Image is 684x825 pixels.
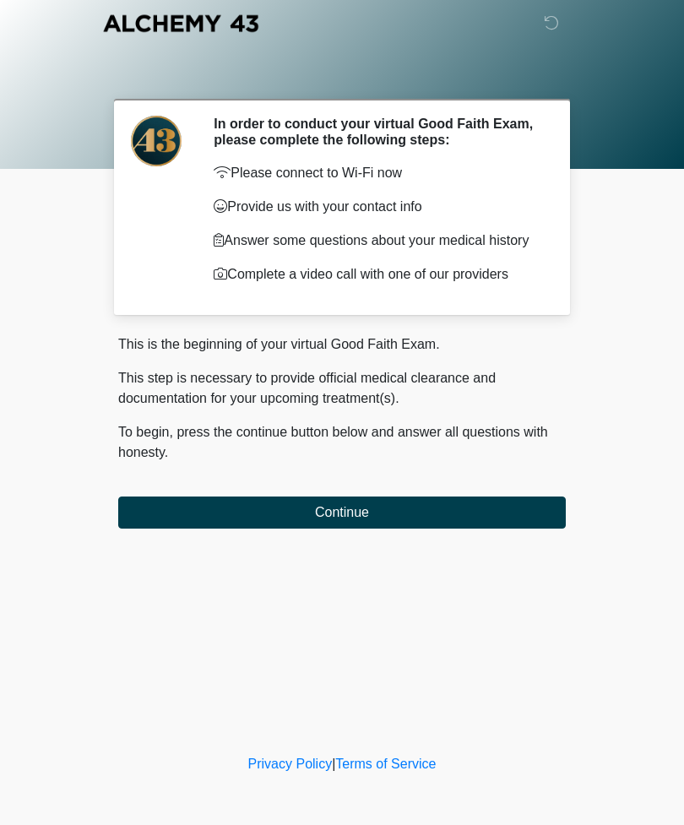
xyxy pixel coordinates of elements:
p: This step is necessary to provide official medical clearance and documentation for your upcoming ... [118,368,566,409]
img: Alchemy 43 Logo [101,13,260,34]
p: Answer some questions about your medical history [214,231,540,251]
h1: ‎ ‎ ‎ ‎ [106,61,578,92]
p: Please connect to Wi-Fi now [214,163,540,183]
p: To begin, press the continue button below and answer all questions with honesty. [118,422,566,463]
img: Agent Avatar [131,116,182,166]
a: | [332,757,335,771]
h2: In order to conduct your virtual Good Faith Exam, please complete the following steps: [214,116,540,148]
p: This is the beginning of your virtual Good Faith Exam. [118,334,566,355]
button: Continue [118,497,566,529]
p: Complete a video call with one of our providers [214,264,540,285]
a: Terms of Service [335,757,436,771]
a: Privacy Policy [248,757,333,771]
p: Provide us with your contact info [214,197,540,217]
